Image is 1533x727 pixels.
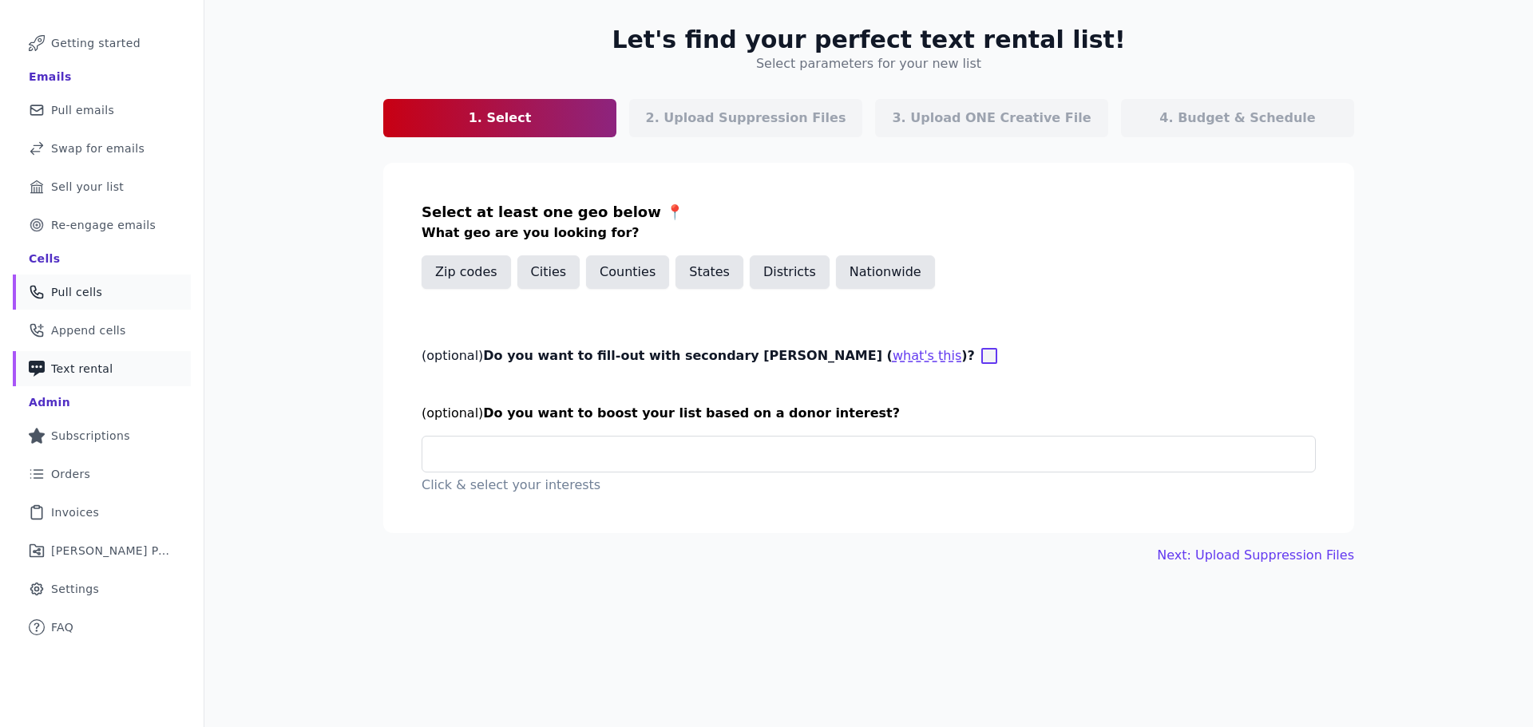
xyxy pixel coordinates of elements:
[51,35,141,51] span: Getting started
[51,428,130,444] span: Subscriptions
[383,99,616,137] a: 1. Select
[422,476,1316,495] p: Click & select your interests
[646,109,846,128] p: 2. Upload Suppression Files
[51,217,156,233] span: Re-engage emails
[13,275,191,310] a: Pull cells
[422,203,683,220] span: Select at least one geo below 📍
[836,255,935,289] button: Nationwide
[422,348,483,363] span: (optional)
[51,543,172,559] span: [PERSON_NAME] Performance
[13,93,191,128] a: Pull emails
[29,251,60,267] div: Cells
[51,466,90,482] span: Orders
[13,495,191,530] a: Invoices
[13,207,191,243] a: Re-engage emails
[51,581,99,597] span: Settings
[51,102,114,118] span: Pull emails
[422,255,511,289] button: Zip codes
[483,405,900,421] span: Do you want to boost your list based on a donor interest?
[13,26,191,61] a: Getting started
[51,619,73,635] span: FAQ
[13,313,191,348] a: Append cells
[13,169,191,204] a: Sell your list
[51,284,102,300] span: Pull cells
[1159,109,1315,128] p: 4. Budget & Schedule
[13,131,191,166] a: Swap for emails
[612,26,1125,54] h2: Let's find your perfect text rental list!
[13,351,191,386] a: Text rental
[517,255,580,289] button: Cities
[29,69,72,85] div: Emails
[51,140,145,156] span: Swap for emails
[469,109,532,128] p: 1. Select
[51,179,124,195] span: Sell your list
[51,504,99,520] span: Invoices
[13,533,191,568] a: [PERSON_NAME] Performance
[750,255,830,289] button: Districts
[756,54,981,73] h4: Select parameters for your new list
[13,610,191,645] a: FAQ
[893,346,961,365] button: (optional)Do you want to fill-out with secondary [PERSON_NAME] ()?
[51,361,113,377] span: Text rental
[1157,546,1354,565] button: Next: Upload Suppression Files
[422,223,1316,243] h3: What geo are you looking for?
[29,394,70,410] div: Admin
[13,456,191,492] a: Orders
[13,571,191,606] a: Settings
[13,418,191,453] a: Subscriptions
[51,322,126,338] span: Append cells
[422,405,483,421] span: (optional)
[892,109,1091,128] p: 3. Upload ONE Creative File
[675,255,743,289] button: States
[586,255,669,289] button: Counties
[483,348,975,363] span: Do you want to fill-out with secondary [PERSON_NAME] ( )?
